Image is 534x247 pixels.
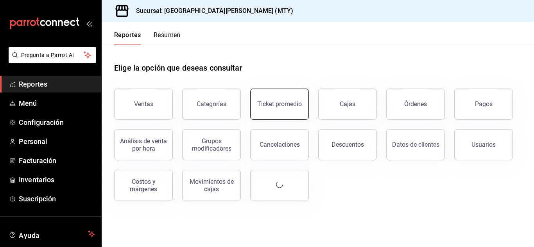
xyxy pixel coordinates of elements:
[21,51,84,59] span: Pregunta a Parrot AI
[119,178,168,193] div: Costos y márgenes
[19,155,95,166] span: Facturación
[19,174,95,185] span: Inventarios
[9,47,96,63] button: Pregunta a Parrot AI
[130,6,293,16] h3: Sucursal: [GEOGRAPHIC_DATA][PERSON_NAME] (MTY)
[134,100,153,108] div: Ventas
[187,178,236,193] div: Movimientos de cajas
[182,170,241,201] button: Movimientos de cajas
[250,89,309,120] button: Ticket promedio
[318,89,377,120] a: Cajas
[197,100,226,108] div: Categorías
[19,98,95,108] span: Menú
[114,31,141,44] button: Reportes
[454,129,513,160] button: Usuarios
[114,89,173,120] button: Ventas
[454,89,513,120] button: Pagos
[340,100,356,109] div: Cajas
[114,129,173,160] button: Análisis de venta por hora
[154,31,181,44] button: Resumen
[471,141,496,148] div: Usuarios
[114,62,242,74] h1: Elige la opción que deseas consultar
[250,129,309,160] button: Cancelaciones
[260,141,300,148] div: Cancelaciones
[386,89,445,120] button: Órdenes
[257,100,302,108] div: Ticket promedio
[114,31,181,44] div: navigation tabs
[114,170,173,201] button: Costos y márgenes
[475,100,493,108] div: Pagos
[187,137,236,152] div: Grupos modificadores
[86,20,92,27] button: open_drawer_menu
[19,79,95,89] span: Reportes
[5,57,96,65] a: Pregunta a Parrot AI
[318,129,377,160] button: Descuentos
[19,229,85,239] span: Ayuda
[19,194,95,204] span: Suscripción
[182,129,241,160] button: Grupos modificadores
[386,129,445,160] button: Datos de clientes
[392,141,439,148] div: Datos de clientes
[19,136,95,147] span: Personal
[182,89,241,120] button: Categorías
[119,137,168,152] div: Análisis de venta por hora
[332,141,364,148] div: Descuentos
[19,117,95,128] span: Configuración
[404,100,427,108] div: Órdenes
